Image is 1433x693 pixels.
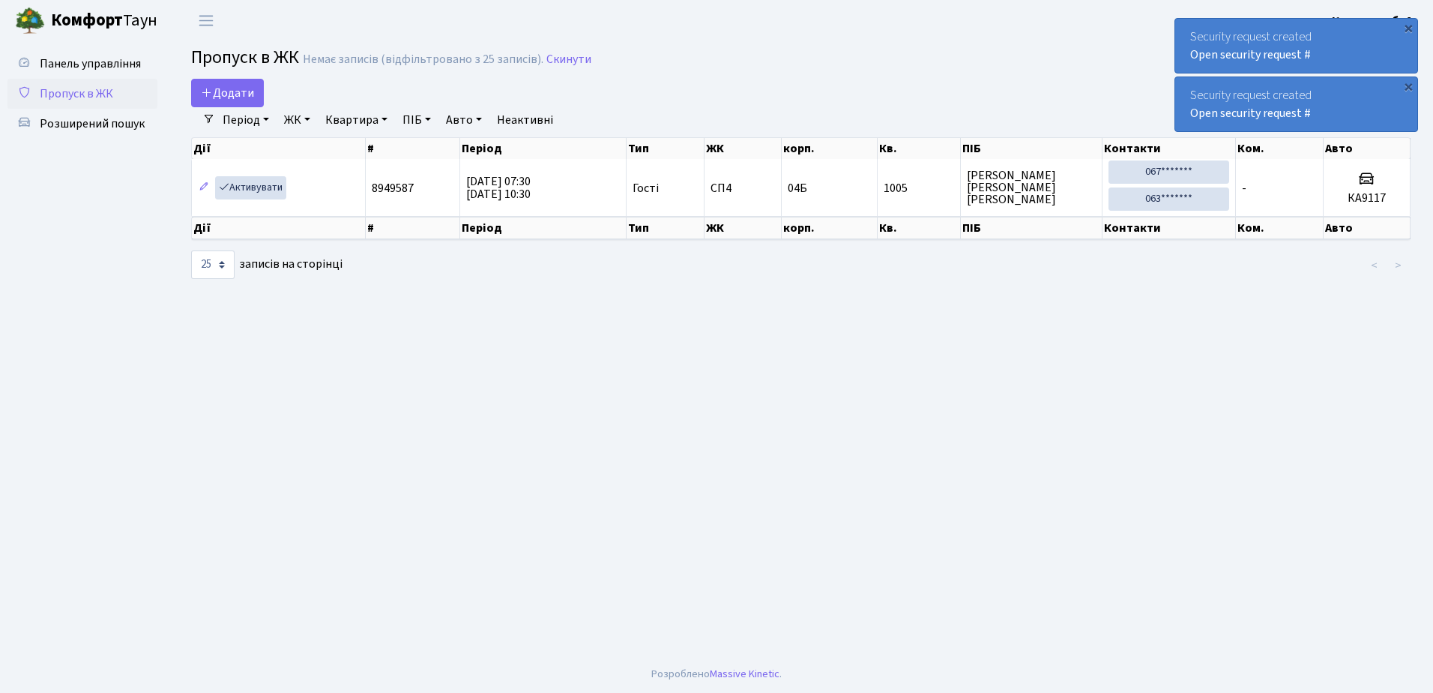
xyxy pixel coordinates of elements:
th: Тип [627,138,705,159]
th: Авто [1324,217,1411,239]
th: Ком. [1236,138,1323,159]
select: записів на сторінці [191,250,235,279]
div: Розроблено . [651,666,782,682]
th: Дії [192,217,366,239]
th: ЖК [705,217,782,239]
label: записів на сторінці [191,250,343,279]
span: Пропуск в ЖК [40,85,113,102]
span: Таун [51,8,157,34]
a: Розширений пошук [7,109,157,139]
th: # [366,217,460,239]
th: Кв. [878,217,961,239]
th: Ком. [1236,217,1323,239]
span: [PERSON_NAME] [PERSON_NAME] [PERSON_NAME] [967,169,1096,205]
span: Гості [633,182,659,194]
span: [DATE] 07:30 [DATE] 10:30 [466,173,531,202]
b: Консьєрж б. 4. [1332,13,1415,29]
b: Комфорт [51,8,123,32]
span: Панель управління [40,55,141,72]
a: Авто [440,107,488,133]
span: 1005 [884,182,954,194]
a: ПІБ [396,107,437,133]
button: Переключити навігацію [187,8,225,33]
th: # [366,138,460,159]
th: Контакти [1102,217,1236,239]
th: Період [460,217,627,239]
th: ПІБ [961,217,1102,239]
a: Додати [191,79,264,107]
th: корп. [782,138,878,159]
a: Скинути [546,52,591,67]
a: Активувати [215,176,286,199]
span: Розширений пошук [40,115,145,132]
span: 8949587 [372,180,414,196]
span: Додати [201,85,254,101]
a: Open security request # [1190,46,1311,63]
a: Квартира [319,107,393,133]
div: Немає записів (відфільтровано з 25 записів). [303,52,543,67]
a: Панель управління [7,49,157,79]
a: Пропуск в ЖК [7,79,157,109]
div: × [1401,79,1416,94]
span: - [1242,180,1246,196]
th: Дії [192,138,366,159]
div: × [1401,20,1416,35]
th: Контакти [1102,138,1236,159]
a: Період [217,107,275,133]
img: logo.png [15,6,45,36]
span: СП4 [711,182,775,194]
div: Security request created [1175,77,1417,131]
th: Тип [627,217,705,239]
a: ЖК [278,107,316,133]
th: Авто [1324,138,1411,159]
th: Період [460,138,627,159]
th: Кв. [878,138,961,159]
a: Open security request # [1190,105,1311,121]
span: Пропуск в ЖК [191,44,299,70]
span: 04Б [788,180,807,196]
th: ПІБ [961,138,1102,159]
a: Неактивні [491,107,559,133]
div: Security request created [1175,19,1417,73]
h5: КА9117 [1330,191,1404,205]
th: ЖК [705,138,782,159]
a: Консьєрж б. 4. [1332,12,1415,30]
a: Massive Kinetic [710,666,779,682]
th: корп. [782,217,878,239]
